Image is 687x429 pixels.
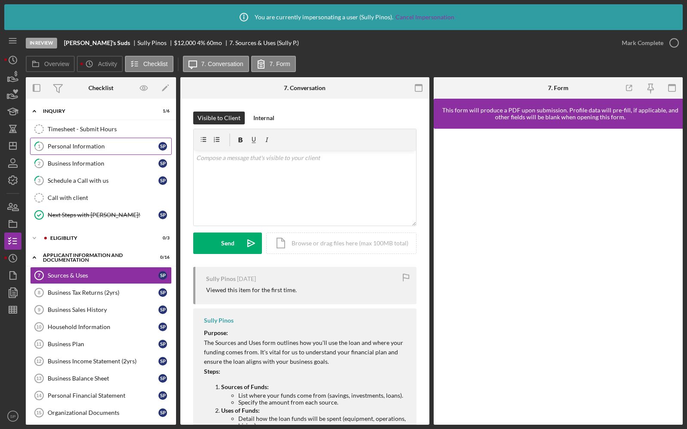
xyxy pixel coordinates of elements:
div: S P [158,305,167,314]
div: Personal Financial Statement [48,392,158,399]
a: 1Personal InformationSP [30,138,172,155]
time: 2024-11-27 20:50 [237,275,256,282]
div: Call with client [48,194,171,201]
div: S P [158,142,167,151]
tspan: 1 [38,143,40,149]
a: Next Steps with [PERSON_NAME]!SP [30,206,172,224]
div: 60 mo [207,39,222,46]
div: Eligiblity [50,236,148,241]
div: 1 / 6 [154,109,170,114]
b: [PERSON_NAME]'s Suds [64,39,130,46]
button: 7. Form [251,56,296,72]
button: Activity [77,56,122,72]
div: 7. Conversation [284,85,325,91]
button: Send [193,233,262,254]
a: Timesheet - Submit Hours [30,121,172,138]
div: S P [158,391,167,400]
tspan: 12 [36,359,41,364]
a: 2Business InformationSP [30,155,172,172]
button: Overview [26,56,75,72]
div: Sully Pinos [204,317,234,324]
div: S P [158,211,167,219]
div: Send [221,233,234,254]
tspan: 7 [38,273,40,278]
tspan: 10 [36,324,41,329]
div: Timesheet - Submit Hours [48,126,171,133]
button: Visible to Client [193,112,245,124]
div: Household Information [48,323,158,330]
label: 7. Conversation [201,60,243,67]
iframe: Lenderfit form [442,137,675,416]
div: 7. Form [548,85,568,91]
a: 11Business PlanSP [30,335,172,353]
div: Business Tax Returns (2yrs) [48,289,158,296]
div: Schedule a Call with us [48,177,158,184]
div: Organizational Documents [48,409,158,416]
text: SP [10,414,16,419]
a: 10Household InformationSP [30,318,172,335]
a: 12Business Income Statement (2yrs)SP [30,353,172,370]
a: 3Schedule a Call with usSP [30,172,172,189]
tspan: 9 [38,307,40,312]
button: 7. Conversation [183,56,249,72]
div: Inquiry [43,109,148,114]
div: This form will produce a PDF upon submission. Profile data will pre-fill, if applicable, and othe... [438,107,683,121]
tspan: 8 [38,290,40,295]
div: Sully Pinos [137,39,174,46]
label: Checklist [143,60,168,67]
div: 7. Sources & Uses (Sully P.) [229,39,299,46]
tspan: 15 [36,410,41,415]
div: Viewed this item for the first time. [206,287,297,293]
div: Internal [253,112,274,124]
div: Sources & Uses [48,272,158,279]
div: Next Steps with [PERSON_NAME]! [48,211,158,218]
div: 0 / 16 [154,255,170,260]
div: 0 / 3 [154,236,170,241]
label: 7. Form [270,60,290,67]
a: 14Personal Financial StatementSP [30,387,172,404]
button: SP [4,408,21,425]
strong: Uses of Funds: [221,407,260,414]
a: Cancel Impersonation [395,14,454,21]
a: 8Business Tax Returns (2yrs)SP [30,284,172,301]
button: Checklist [125,56,173,72]
tspan: 2 [38,160,40,166]
div: S P [158,374,167,383]
div: You are currently impersonating a user ( Sully Pinos ). [233,6,454,28]
div: Business Income Statement (2yrs) [48,358,158,365]
div: Mark Complete [622,34,663,51]
li: Specify the amount from each source. [238,399,408,406]
div: Business Information [48,160,158,167]
strong: Purpose: [204,329,228,336]
li: List where your funds come from (savings, investments, loans). [238,392,408,399]
div: Checklist [88,85,113,91]
div: Visible to Client [198,112,240,124]
span: $12,000 [174,39,196,46]
li: Detail how the loan funds will be spent (equipment, operations, hiring). [238,415,408,429]
a: 9Business Sales HistorySP [30,301,172,318]
button: Internal [249,112,279,124]
div: In Review [26,38,57,48]
a: 13Business Balance SheetSP [30,370,172,387]
tspan: 11 [36,341,41,347]
div: S P [158,323,167,331]
tspan: 3 [38,178,40,183]
div: Business Balance Sheet [48,375,158,382]
tspan: 14 [36,393,42,398]
p: The Sources and Uses form outlines how you'll use the loan and where your funding comes from. It'... [204,338,408,367]
tspan: 13 [36,376,41,381]
button: Mark Complete [613,34,683,51]
strong: Steps: [204,368,220,375]
strong: Sources of Funds: [221,383,269,390]
div: S P [158,271,167,280]
div: Business Sales History [48,306,158,313]
div: Sully Pinos [206,275,236,282]
a: 7Sources & UsesSP [30,267,172,284]
div: S P [158,288,167,297]
div: S P [158,340,167,348]
div: Business Plan [48,341,158,347]
div: Personal Information [48,143,158,150]
a: Call with client [30,189,172,206]
div: S P [158,176,167,185]
div: S P [158,357,167,366]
